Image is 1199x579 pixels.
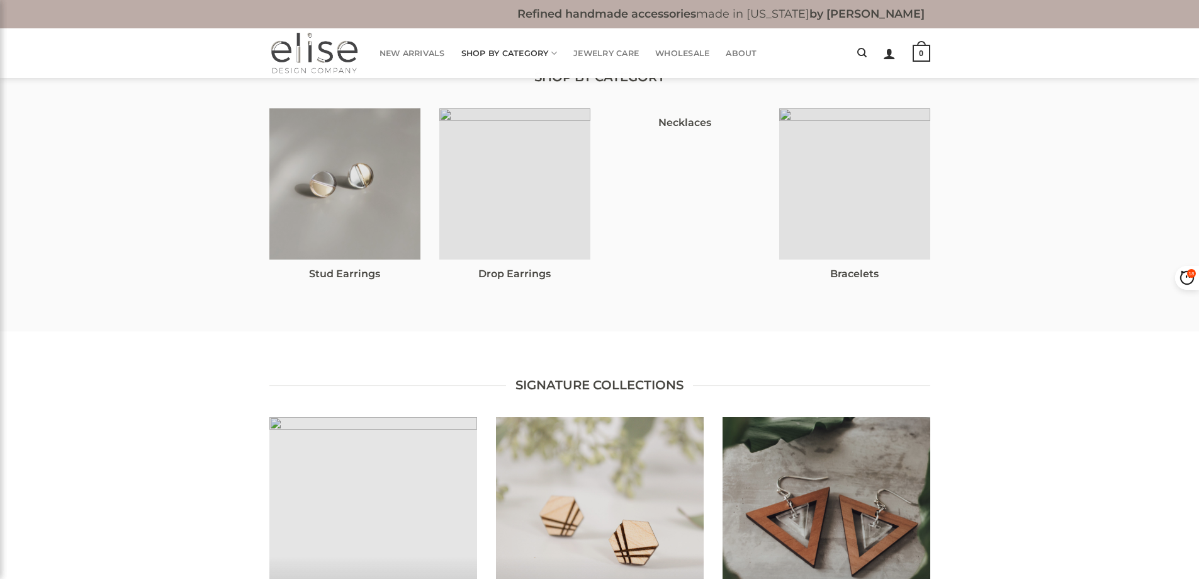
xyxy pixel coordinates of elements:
a: Jewelry Care [573,41,639,66]
b: made in [US_STATE] [517,7,925,20]
b: Refined handmade accessories [517,7,696,20]
img: Elise Design Company [269,28,359,78]
b: by [PERSON_NAME] [809,7,925,20]
a: 0 [913,36,930,71]
a: New Arrivals [380,41,445,66]
a: Wholesale [655,41,709,66]
a: Shop By Category [461,41,558,66]
strong: 0 [913,45,930,62]
h4: Bracelets [785,267,924,280]
h4: Stud Earrings [276,267,414,280]
a: About [726,41,757,66]
a: Search [857,41,867,65]
h4: Drop Earrings [446,267,584,280]
span: Signature Collections [515,375,684,396]
h4: Necklaces [616,116,754,129]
